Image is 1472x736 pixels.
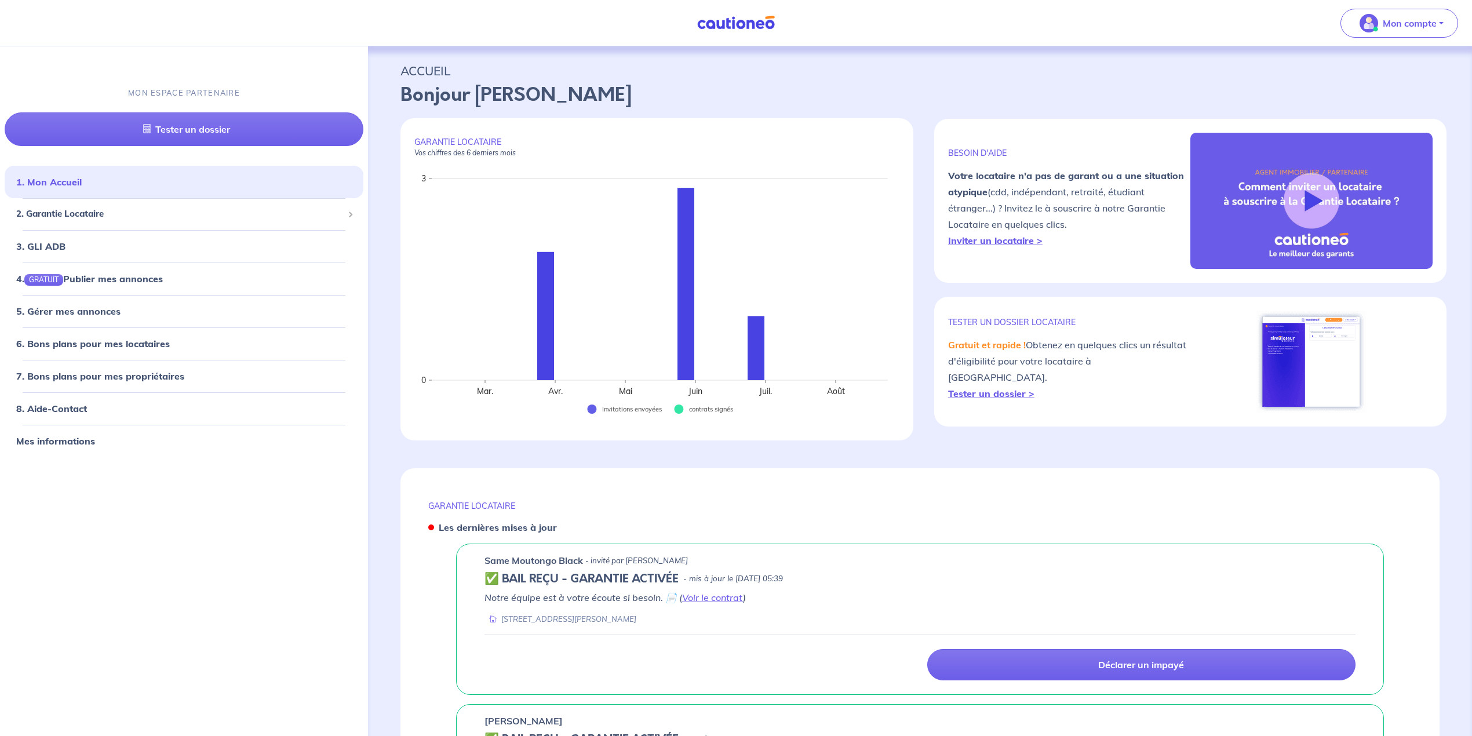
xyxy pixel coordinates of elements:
[548,386,563,396] text: Avr.
[484,614,636,625] div: [STREET_ADDRESS][PERSON_NAME]
[948,388,1034,399] a: Tester un dossier >
[948,339,1026,351] em: Gratuit et rapide !
[421,173,426,184] text: 3
[5,365,363,388] div: 7. Bons plans pour mes propriétaires
[585,555,688,567] p: - invité par [PERSON_NAME]
[827,386,845,396] text: Août
[5,397,363,420] div: 8. Aide-Contact
[948,337,1190,402] p: Obtenez en quelques clics un résultat d'éligibilité pour votre locataire à [GEOGRAPHIC_DATA].
[1190,133,1433,269] img: video-gli-new-none.jpg
[5,235,363,258] div: 3. GLI ADB
[948,148,1190,158] p: BESOIN D'AIDE
[948,167,1190,249] p: (cdd, indépendant, retraité, étudiant étranger...) ? Invitez le à souscrire à notre Garantie Loca...
[414,148,516,157] em: Vos chiffres des 6 derniers mois
[16,370,184,382] a: 7. Bons plans pour mes propriétaires
[477,386,493,396] text: Mar.
[759,386,772,396] text: Juil.
[682,592,743,603] a: Voir le contrat
[16,176,82,188] a: 1. Mon Accueil
[1098,659,1184,671] p: Déclarer un impayé
[1256,311,1366,413] img: simulateur.png
[421,375,426,385] text: 0
[414,137,899,158] p: GARANTIE LOCATAIRE
[16,207,343,221] span: 2. Garantie Locataire
[5,267,363,290] div: 4.GRATUITPublier mes annonces
[5,332,363,355] div: 6. Bons plans pour mes locataires
[619,386,632,396] text: Mai
[948,235,1043,246] a: Inviter un locataire >
[693,16,779,30] img: Cautioneo
[5,112,363,146] a: Tester un dossier
[1383,16,1437,30] p: Mon compte
[128,88,240,99] p: MON ESPACE PARTENAIRE
[683,573,783,585] p: - mis à jour le [DATE] 05:39
[5,300,363,323] div: 5. Gérer mes annonces
[16,403,87,414] a: 8. Aide-Contact
[5,170,363,194] div: 1. Mon Accueil
[1360,14,1378,32] img: illu_account_valid_menu.svg
[16,241,65,252] a: 3. GLI ADB
[400,81,1440,109] p: Bonjour [PERSON_NAME]
[927,649,1356,680] a: Déclarer un impayé
[16,435,95,447] a: Mes informations
[948,170,1184,198] strong: Votre locataire n'a pas de garant ou a une situation atypique
[428,501,1412,511] p: GARANTIE LOCATAIRE
[688,386,702,396] text: Juin
[484,553,583,567] p: Same Moutongo Black
[16,305,121,317] a: 5. Gérer mes annonces
[948,317,1190,327] p: TESTER un dossier locataire
[484,714,563,728] p: [PERSON_NAME]
[5,203,363,225] div: 2. Garantie Locataire
[484,572,1356,586] div: state: CONTRACT-VALIDATED, Context: IN-MANAGEMENT,IN-MANAGEMENT
[16,338,170,349] a: 6. Bons plans pour mes locataires
[484,572,679,586] h5: ✅ BAIL REÇU - GARANTIE ACTIVÉE
[439,522,557,533] strong: Les dernières mises à jour
[484,592,746,603] em: Notre équipe est à votre écoute si besoin. 📄 ( )
[16,273,163,285] a: 4.GRATUITPublier mes annonces
[400,60,1440,81] p: ACCUEIL
[5,429,363,453] div: Mes informations
[1340,9,1458,38] button: illu_account_valid_menu.svgMon compte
